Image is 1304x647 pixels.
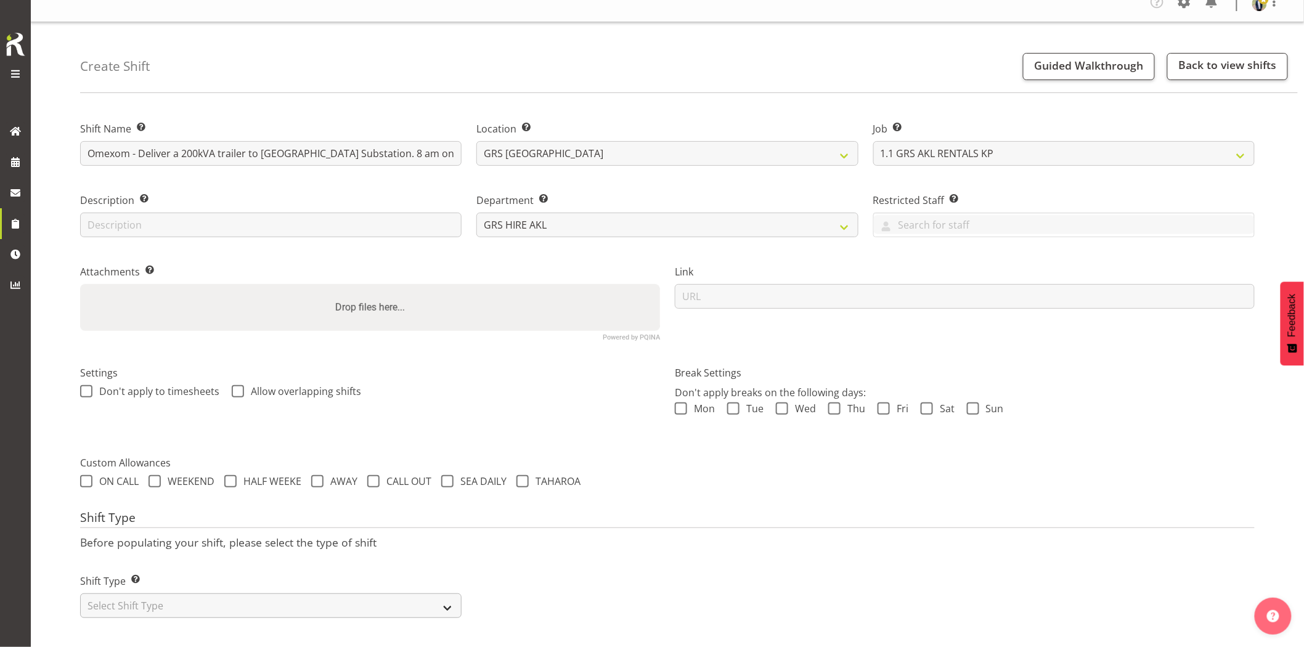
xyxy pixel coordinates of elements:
[80,535,1255,549] p: Before populating your shift, please select the type of shift
[933,402,955,415] span: Sat
[80,59,150,73] h4: Create Shift
[244,385,361,397] span: Allow overlapping shifts
[476,121,858,136] label: Location
[874,215,1254,234] input: Search for staff
[675,264,1255,279] label: Link
[1034,58,1143,73] span: Guided Walkthrough
[80,193,462,208] label: Description
[92,475,139,487] span: ON CALL
[603,335,660,340] a: Powered by PQINA
[161,475,214,487] span: WEEKEND
[873,121,1255,136] label: Job
[80,455,1255,470] label: Custom Allowances
[3,31,28,58] img: Rosterit icon logo
[890,402,908,415] span: Fri
[740,402,764,415] span: Tue
[675,365,1255,380] label: Break Settings
[529,475,581,487] span: TAHAROA
[1281,282,1304,365] button: Feedback - Show survey
[476,193,858,208] label: Department
[1287,294,1298,337] span: Feedback
[788,402,816,415] span: Wed
[80,511,1255,528] h4: Shift Type
[1267,610,1279,622] img: help-xxl-2.png
[324,475,357,487] span: AWAY
[237,475,301,487] span: HALF WEEKE
[330,295,410,320] label: Drop files here...
[1023,53,1155,80] button: Guided Walkthrough
[380,475,431,487] span: CALL OUT
[80,264,660,279] label: Attachments
[80,141,462,166] input: Shift Name
[454,475,507,487] span: SEA DAILY
[687,402,715,415] span: Mon
[92,385,219,397] span: Don't apply to timesheets
[675,385,1255,400] p: Don't apply breaks on the following days:
[841,402,865,415] span: Thu
[873,193,1255,208] label: Restricted Staff
[80,213,462,237] input: Description
[80,121,462,136] label: Shift Name
[1167,53,1288,80] a: Back to view shifts
[979,402,1004,415] span: Sun
[675,284,1255,309] input: URL
[80,574,462,588] label: Shift Type
[80,365,660,380] label: Settings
